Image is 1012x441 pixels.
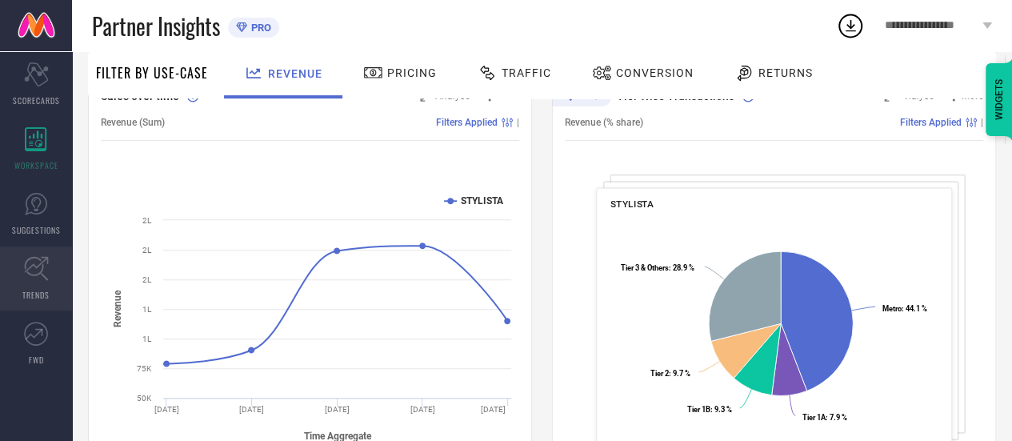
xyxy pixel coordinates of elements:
span: Revenue (Sum) [101,117,165,128]
tspan: Tier 3 & Others [621,263,669,272]
span: Filters Applied [436,117,498,128]
text: [DATE] [325,405,350,414]
span: STYLISTA [610,198,654,210]
span: Traffic [502,66,551,79]
text: : 44.1 % [882,303,926,312]
span: Pricing [387,66,437,79]
div: Open download list [836,11,865,40]
span: Conversion [616,66,694,79]
text: 2L [142,216,152,225]
text: 50K [137,394,152,403]
tspan: Tier 2 [650,369,668,378]
tspan: Tier 1B [686,405,710,414]
span: Filter By Use-Case [96,63,208,82]
span: Filters Applied [900,117,962,128]
text: 1L [142,335,152,343]
text: : 7.9 % [802,412,847,421]
text: [DATE] [481,405,506,414]
span: PRO [247,22,271,34]
text: [DATE] [410,405,435,414]
span: Partner Insights [92,10,220,42]
span: | [517,117,519,128]
span: FWD [29,354,44,366]
span: WORKSPACE [14,159,58,171]
tspan: Tier 1A [802,412,826,421]
span: SUGGESTIONS [12,224,61,236]
span: Returns [758,66,813,79]
text: [DATE] [239,405,264,414]
tspan: Revenue [112,290,123,327]
text: STYLISTA [461,195,504,206]
span: | [981,117,983,128]
text: 2L [142,246,152,255]
text: 2L [142,275,152,284]
span: SCORECARDS [13,94,60,106]
text: : 28.9 % [621,263,694,272]
text: [DATE] [154,405,179,414]
tspan: Metro [882,303,901,312]
text: 75K [137,364,152,373]
span: Revenue [268,67,322,80]
text: 1L [142,305,152,314]
span: Revenue (% share) [565,117,643,128]
text: : 9.3 % [686,405,731,414]
span: TRENDS [22,289,50,301]
text: : 9.7 % [650,369,690,378]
